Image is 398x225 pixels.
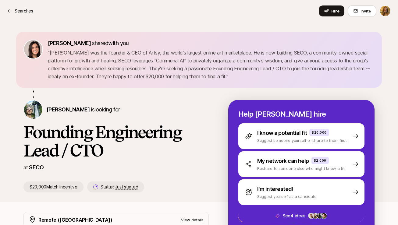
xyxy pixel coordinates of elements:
button: Kirstin Hoefer [380,5,391,16]
p: is looking for [47,105,120,114]
button: Hire [319,5,344,16]
p: " [PERSON_NAME] was the founder & CEO of Artsy, the world's largest online art marketplace. He is... [48,49,375,80]
p: See 4 ideas [283,212,306,220]
img: Carter Cleveland [24,100,42,119]
span: [PERSON_NAME] [48,40,91,46]
h1: Founding Engineering Lead / CTO [23,123,209,160]
span: Just started [115,184,138,190]
span: with you [108,40,129,46]
p: shared [48,39,131,47]
button: Invite [348,5,376,16]
img: 856655ed_0f2e_40be_9613_780a152b4f38.jpg [313,213,318,219]
p: $20,000 Match Incentive [23,181,84,192]
p: Remote ([GEOGRAPHIC_DATA]) [38,216,112,224]
p: $20,000 [312,130,327,135]
p: SECO [29,163,44,172]
img: Kirstin Hoefer [380,6,390,16]
img: 71d7b91d_d7cb_43b4_a7ea_a9b2f2cc6e03.jpg [24,40,42,58]
img: 015fa8dd_2045_40f8_8c7c_eaa8c801f2f3.jpg [308,213,314,219]
p: I'm interested! [257,185,293,193]
p: Suggest yourself as a candidate [257,193,317,199]
p: I know a potential fit [257,129,307,137]
span: [PERSON_NAME] [47,106,90,113]
p: at [23,163,28,171]
img: dde59b65_f0f9_45fb_b3dd_ce5ae33bdd73.jpg [321,213,327,219]
span: Hire [331,8,339,14]
p: My network can help [257,157,309,165]
button: See4 ideas [238,209,364,222]
p: Suggest someone yourself or share to them first [257,137,347,143]
img: 4fe5bb4d_1be7_4c4b_827f_7fce4b7bf75d.jpg [317,213,322,219]
p: Reshare to someone else who might know a fit [257,165,345,171]
p: Help [PERSON_NAME] hire [238,110,364,118]
p: View details [181,217,204,223]
span: Invite [361,8,371,14]
p: Status: [101,183,138,191]
p: $2,000 [314,158,326,163]
p: Searches [15,7,33,15]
